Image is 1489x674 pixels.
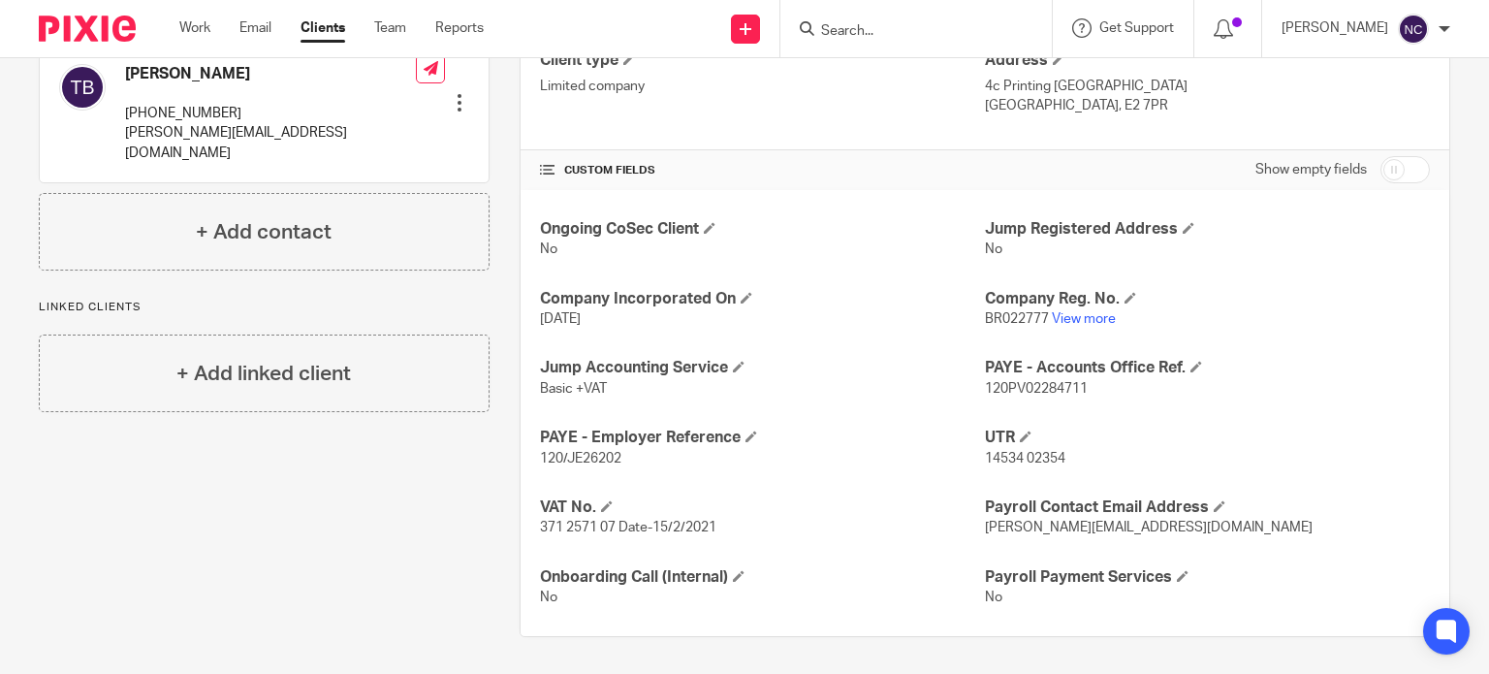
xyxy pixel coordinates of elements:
span: 14534 02354 [985,452,1065,465]
p: Linked clients [39,300,490,315]
a: Team [374,18,406,38]
span: [PERSON_NAME][EMAIL_ADDRESS][DOMAIN_NAME] [985,521,1313,534]
h4: Payroll Contact Email Address [985,497,1430,518]
h4: Ongoing CoSec Client [540,219,985,240]
h4: Company Reg. No. [985,289,1430,309]
a: Reports [435,18,484,38]
span: No [540,591,557,604]
h4: PAYE - Accounts Office Ref. [985,358,1430,378]
p: Limited company [540,77,985,96]
p: [PERSON_NAME][EMAIL_ADDRESS][DOMAIN_NAME] [125,123,416,163]
span: Basic +VAT [540,382,607,396]
h4: Address [985,50,1430,71]
img: svg%3E [1398,14,1429,45]
span: BR022777 [985,312,1049,326]
span: 371 2571 07 Date-15/2/2021 [540,521,716,534]
p: 4c Printing [GEOGRAPHIC_DATA] [985,77,1430,96]
input: Search [819,23,994,41]
label: Show empty fields [1255,160,1367,179]
p: [PERSON_NAME] [1282,18,1388,38]
h4: Jump Accounting Service [540,358,985,378]
span: No [985,591,1002,604]
a: Clients [301,18,345,38]
p: [GEOGRAPHIC_DATA], E2 7PR [985,96,1430,115]
h4: Onboarding Call (Internal) [540,567,985,588]
h4: + Add contact [196,217,332,247]
img: svg%3E [59,64,106,111]
h4: [PERSON_NAME] [125,64,416,84]
span: No [985,242,1002,256]
span: No [540,242,557,256]
h4: Client type [540,50,985,71]
span: 120/JE26202 [540,452,621,465]
a: Work [179,18,210,38]
h4: + Add linked client [176,359,351,389]
a: Email [239,18,271,38]
img: Pixie [39,16,136,42]
span: Get Support [1099,21,1174,35]
h4: UTR [985,428,1430,448]
h4: Payroll Payment Services [985,567,1430,588]
a: View more [1052,312,1116,326]
h4: CUSTOM FIELDS [540,163,985,178]
h4: PAYE - Employer Reference [540,428,985,448]
h4: Jump Registered Address [985,219,1430,240]
h4: VAT No. [540,497,985,518]
span: 120PV02284711 [985,382,1088,396]
h4: Company Incorporated On [540,289,985,309]
p: [PHONE_NUMBER] [125,104,416,123]
span: [DATE] [540,312,581,326]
